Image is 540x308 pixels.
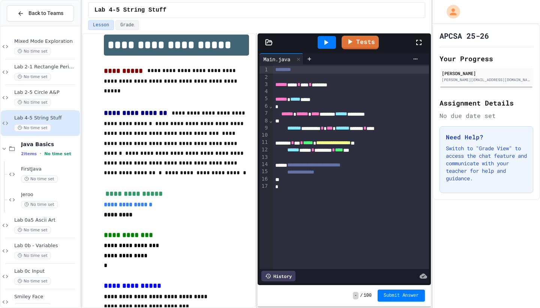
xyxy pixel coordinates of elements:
span: No time set [14,48,51,55]
div: 4 [259,88,269,95]
span: / [360,293,363,299]
button: Lesson [88,20,114,30]
span: FirstJava [21,166,78,172]
span: Jeroo [21,192,78,198]
span: No time set [14,278,51,285]
div: 15 [259,168,269,175]
div: 5 [259,95,269,103]
h2: Assignment Details [439,98,533,108]
div: No due date set [439,111,533,120]
span: No time set [21,201,58,208]
div: 8 [259,117,269,124]
span: Fold line [269,103,273,109]
h2: Your Progress [439,53,533,64]
span: Lab 0c Input [14,268,78,275]
span: - [353,292,358,299]
h1: APCSA 25-26 [439,30,489,41]
div: [PERSON_NAME] [442,70,531,77]
span: Lab 0b - Variables [14,243,78,249]
div: 9 [259,124,269,132]
div: 12 [259,146,269,154]
span: No time set [14,252,51,259]
div: 14 [259,161,269,168]
span: Smiley Face [14,294,78,300]
div: [PERSON_NAME][EMAIL_ADDRESS][DOMAIN_NAME] [442,77,531,83]
div: 16 [259,175,269,183]
span: 100 [363,293,372,299]
span: No time set [14,99,51,106]
span: Java Basics [21,141,78,148]
div: 7 [259,110,269,117]
div: History [261,271,295,281]
button: Submit Answer [378,290,425,302]
span: No time set [44,151,71,156]
span: No time set [21,175,58,183]
button: Grade [115,20,139,30]
div: 6 [259,103,269,110]
span: Lab 0a5 Ascii Art [14,217,78,223]
span: Lab 2-1 Rectangle Perimeter [14,64,78,70]
div: 1 [259,66,269,74]
div: Main.java [259,55,294,63]
span: No time set [14,73,51,80]
div: Main.java [259,53,303,65]
div: 3 [259,81,269,88]
div: 17 [259,183,269,190]
h3: Need Help? [446,133,527,142]
div: 11 [259,139,269,146]
span: Back to Teams [28,9,63,17]
div: 2 [259,74,269,81]
span: No time set [14,226,51,234]
span: No time set [14,124,51,131]
span: Lab 4-5 String Stuff [94,6,166,15]
span: Submit Answer [384,293,419,299]
span: Lab 2-5 Circle A&P [14,89,78,96]
div: 10 [259,131,269,139]
a: Tests [342,36,379,49]
div: My Account [439,3,462,20]
span: Lab 4-5 String Stuff [14,115,78,121]
span: Mixed Mode Exploration [14,38,78,45]
p: Switch to "Grade View" to access the chat feature and communicate with your teacher for help and ... [446,145,527,182]
span: • [40,151,41,157]
span: Fold line [269,118,273,124]
div: 13 [259,154,269,161]
button: Back to Teams [7,5,74,21]
span: 2 items [21,151,37,156]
